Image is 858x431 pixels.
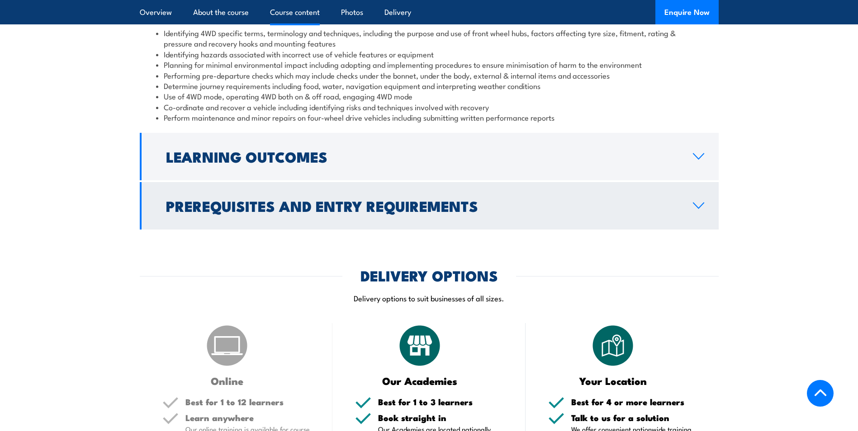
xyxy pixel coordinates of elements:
[166,150,678,163] h2: Learning Outcomes
[156,28,702,49] li: Identifying 4WD specific terms, terminology and techniques, including the purpose and use of fron...
[156,49,702,59] li: Identifying hazards associated with incorrect use of vehicle features or equipment
[571,413,696,422] h5: Talk to us for a solution
[185,413,310,422] h5: Learn anywhere
[162,375,292,386] h3: Online
[378,413,503,422] h5: Book straight in
[156,59,702,70] li: Planning for minimal environmental impact including adopting and implementing procedures to ensur...
[156,80,702,91] li: Determine journey requirements including food, water, navigation equipment and interpreting weath...
[156,112,702,122] li: Perform maintenance and minor repairs on four-wheel drive vehicles including submitting written p...
[156,70,702,80] li: Performing pre-departure checks which may include checks under the bonnet, under the body, extern...
[156,102,702,112] li: Co-ordinate and recover a vehicle including identifying risks and techniques involved with recovery
[185,398,310,406] h5: Best for 1 to 12 learners
[156,91,702,101] li: Use of 4WD mode, operating 4WD both on & off road, engaging 4WD mode
[548,375,678,386] h3: Your Location
[140,182,719,230] a: Prerequisites and Entry Requirements
[166,199,678,212] h2: Prerequisites and Entry Requirements
[360,269,498,281] h2: DELIVERY OPTIONS
[571,398,696,406] h5: Best for 4 or more learners
[140,133,719,180] a: Learning Outcomes
[378,398,503,406] h5: Best for 1 to 3 learners
[355,375,485,386] h3: Our Academies
[140,293,719,303] p: Delivery options to suit businesses of all sizes.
